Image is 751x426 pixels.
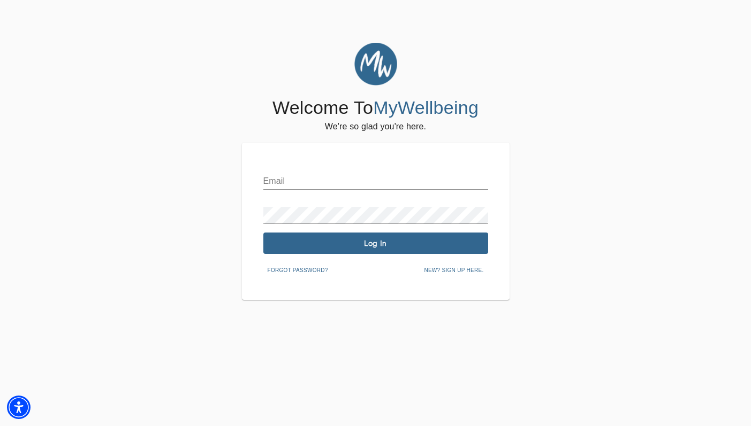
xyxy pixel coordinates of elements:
[263,262,332,278] button: Forgot password?
[268,238,484,249] span: Log In
[263,265,332,274] a: Forgot password?
[354,43,397,86] img: MyWellbeing
[7,396,31,419] div: Accessibility Menu
[268,266,328,275] span: Forgot password?
[424,266,483,275] span: New? Sign up here.
[325,119,426,134] h6: We're so glad you're here.
[373,97,479,118] span: MyWellbeing
[420,262,488,278] button: New? Sign up here.
[263,233,488,254] button: Log In
[272,97,479,119] h4: Welcome To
